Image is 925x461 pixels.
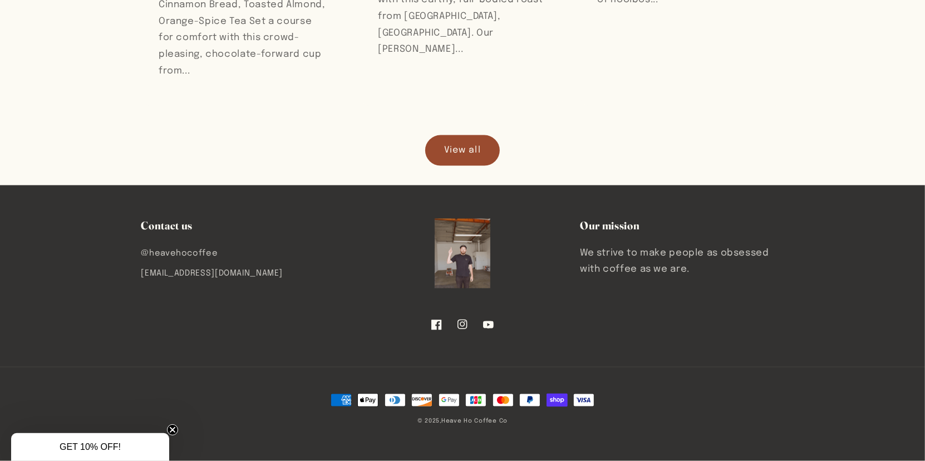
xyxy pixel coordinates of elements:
h2: Contact us [141,219,345,233]
a: [EMAIL_ADDRESS][DOMAIN_NAME] [141,263,283,283]
button: Close teaser [167,424,178,435]
p: We strive to make people as obsessed with coffee as we are. [580,245,784,278]
small: © 2025, [417,419,508,424]
h2: Our mission [580,219,784,233]
div: GET 10% OFF!Close teaser [11,433,169,461]
a: View all [426,136,499,165]
a: Heave Ho Coffee Co [441,419,508,424]
span: GET 10% OFF! [60,442,121,452]
a: @heavehocoffee [141,246,218,263]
